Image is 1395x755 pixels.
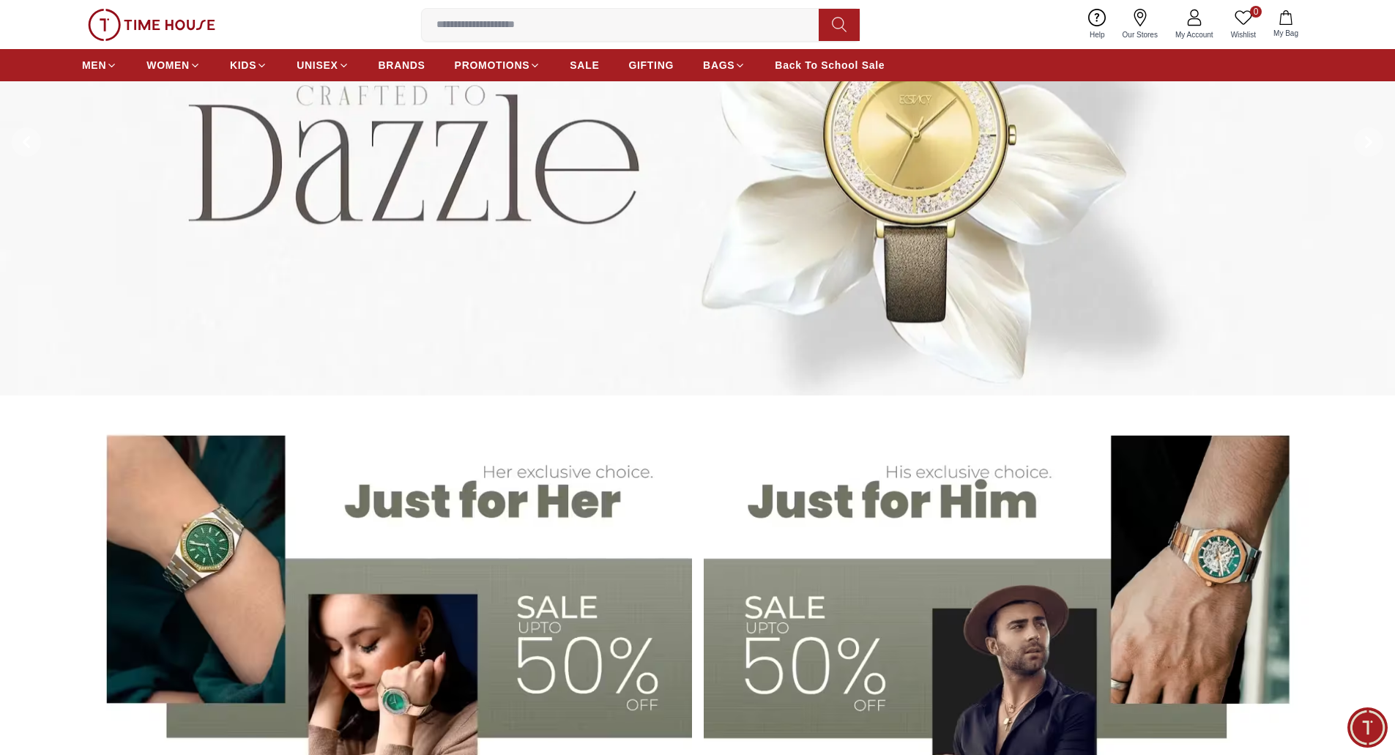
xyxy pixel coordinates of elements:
[1347,707,1388,748] div: Chat Widget
[1268,28,1304,39] span: My Bag
[152,416,272,434] span: Nearest Store Locator
[1250,6,1262,18] span: 0
[1225,29,1262,40] span: Wishlist
[25,309,224,357] span: Hello! I'm your Time House Watches Support Assistant. How can I assist you [DATE]?
[213,382,272,400] span: Exchanges
[570,58,599,72] span: SALE
[29,450,133,467] span: Request a callback
[143,412,282,438] div: Nearest Store Locator
[131,378,196,404] div: Services
[775,58,885,72] span: Back To School Sale
[204,378,282,404] div: Exchanges
[230,52,267,78] a: KIDS
[775,52,885,78] a: Back To School Sale
[379,52,425,78] a: BRANDS
[146,52,201,78] a: WOMEN
[196,352,233,361] span: 12:32 PM
[150,445,282,472] div: Track your Shipment
[455,58,530,72] span: PROMOTIONS
[4,494,289,568] textarea: We are here to help you
[1222,6,1265,43] a: 0Wishlist
[160,450,272,467] span: Track your Shipment
[45,13,70,38] img: Profile picture of Zoe
[297,52,349,78] a: UNISEX
[35,378,124,404] div: New Enquiry
[628,52,674,78] a: GIFTING
[88,9,215,41] img: ...
[82,58,106,72] span: MEN
[82,52,117,78] a: MEN
[703,58,734,72] span: BAGS
[11,11,40,40] em: Back
[78,19,245,33] div: [PERSON_NAME]
[379,58,425,72] span: BRANDS
[146,58,190,72] span: WOMEN
[1265,7,1307,42] button: My Bag
[455,52,541,78] a: PROMOTIONS
[628,58,674,72] span: GIFTING
[45,382,114,400] span: New Enquiry
[1117,29,1164,40] span: Our Stores
[297,58,338,72] span: UNISEX
[141,382,187,400] span: Services
[230,58,256,72] span: KIDS
[1169,29,1219,40] span: My Account
[1081,6,1114,43] a: Help
[1084,29,1111,40] span: Help
[703,52,745,78] a: BAGS
[15,281,289,297] div: [PERSON_NAME]
[20,445,142,472] div: Request a callback
[1114,6,1167,43] a: Our Stores
[570,52,599,78] a: SALE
